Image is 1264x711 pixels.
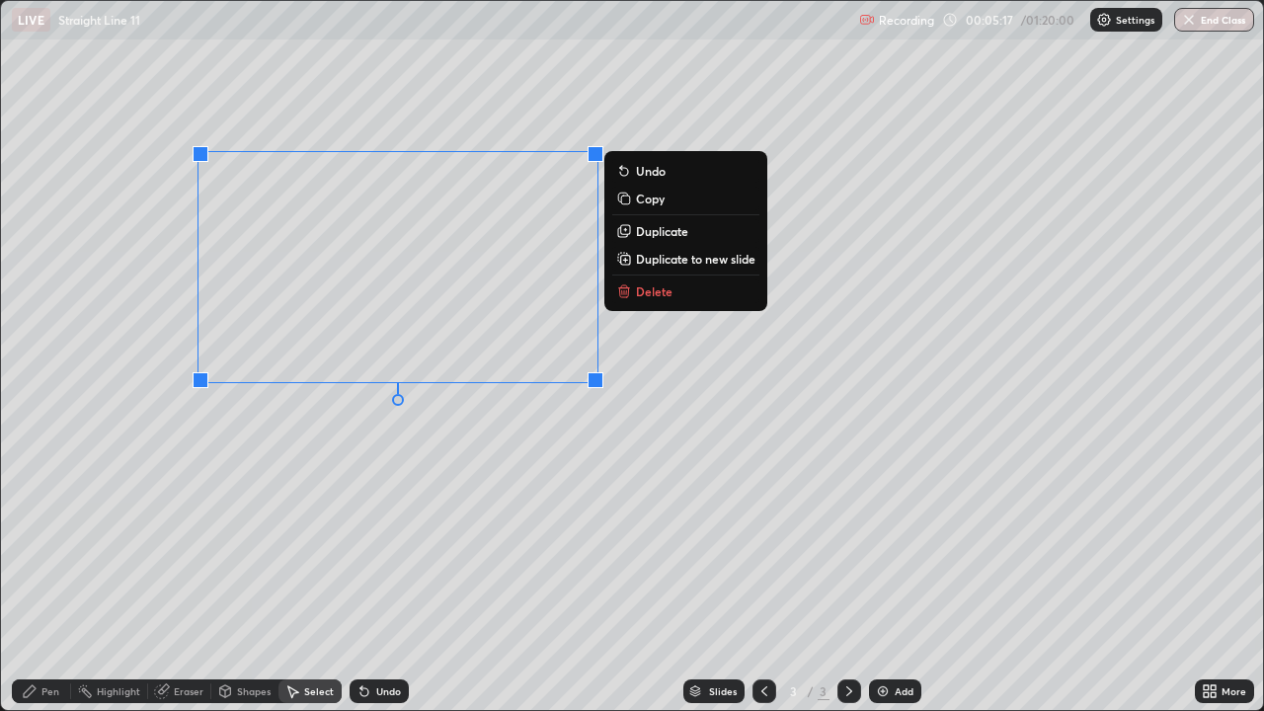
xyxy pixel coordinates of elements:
p: LIVE [18,12,44,28]
div: Highlight [97,686,140,696]
p: Duplicate to new slide [636,251,755,267]
p: Straight Line 11 [58,12,140,28]
button: Duplicate [612,219,759,243]
button: Copy [612,187,759,210]
p: Duplicate [636,223,688,239]
img: end-class-cross [1181,12,1197,28]
div: Select [304,686,334,696]
button: Undo [612,159,759,183]
p: Delete [636,283,672,299]
img: class-settings-icons [1096,12,1112,28]
div: Undo [376,686,401,696]
div: Pen [41,686,59,696]
div: Shapes [237,686,271,696]
button: End Class [1174,8,1254,32]
img: add-slide-button [875,683,891,699]
div: More [1222,686,1246,696]
img: recording.375f2c34.svg [859,12,875,28]
button: Delete [612,279,759,303]
p: Settings [1116,15,1154,25]
div: 3 [818,682,829,700]
p: Undo [636,163,666,179]
div: 3 [784,685,804,697]
p: Copy [636,191,665,206]
button: Duplicate to new slide [612,247,759,271]
div: Eraser [174,686,203,696]
div: / [808,685,814,697]
div: Add [895,686,913,696]
div: Slides [709,686,737,696]
p: Recording [879,13,934,28]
